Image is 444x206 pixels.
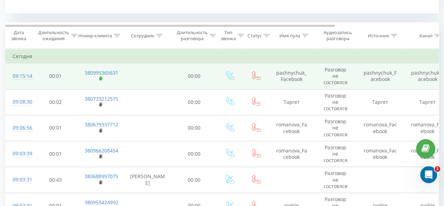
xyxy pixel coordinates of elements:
[123,167,172,193] td: [PERSON_NAME]
[419,33,432,39] div: Канал
[177,30,208,42] div: Длительность разговора
[435,166,440,172] span: 1
[172,115,216,141] td: 00:00
[13,173,27,187] div: 09:03:31
[172,167,216,193] td: 00:00
[85,147,118,154] a: 380966208454
[34,63,78,89] td: 00:01
[172,141,216,167] td: 00:00
[34,115,78,141] td: 00:01
[13,147,27,161] div: 09:03:39
[247,33,261,39] div: Статус
[34,141,78,167] td: 00:01
[13,121,27,135] div: 09:06:56
[269,115,314,141] td: romanova_Facebook
[357,141,404,167] td: romanova_Facebook
[38,30,69,42] div: Длительность ожидания
[357,63,404,89] td: pashnychuk_Facebook
[34,167,78,193] td: 00:43
[269,89,314,115] td: Таргет
[85,69,118,76] a: 380995365631
[85,121,118,128] a: 380679337712
[172,89,216,115] td: 00:00
[324,92,347,112] span: Разговор не состоялся
[420,166,437,183] iframe: Intercom live chat
[34,89,78,115] td: 00:02
[320,30,354,42] div: Аудиозапись разговора
[357,115,404,141] td: romanova_Facebook
[357,89,404,115] td: Таргет
[324,170,347,189] span: Разговор не состоялся
[221,30,236,42] div: Тип звонка
[13,69,27,83] div: 09:15:14
[324,118,347,137] span: Разговор не состоялся
[6,30,32,42] div: Дата звонка
[324,66,347,86] span: Разговор не состоялся
[172,63,216,89] td: 00:00
[269,141,314,167] td: romanova_Facebook
[131,33,154,39] div: Сотрудник
[13,95,27,109] div: 09:08:30
[367,33,389,39] div: Источник
[269,63,314,89] td: pashnychuk_Facebook
[85,199,118,206] a: 380955424992
[85,95,118,102] a: 380733212575
[85,173,118,180] a: 380688997075
[279,33,300,39] div: Имя пула
[324,144,347,163] span: Разговор не состоялся
[78,33,112,39] div: Номер клиента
